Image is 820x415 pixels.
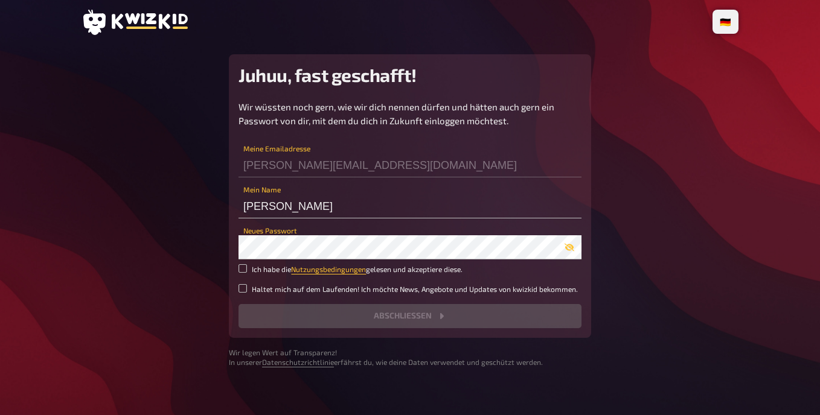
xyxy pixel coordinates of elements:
a: Nutzungsbedingungen [291,265,366,273]
small: Wir legen Wert auf Transparenz! In unserer erfährst du, wie deine Daten verwendet und geschützt w... [229,347,591,368]
input: Mein Name [239,194,581,218]
input: Meine Emailadresse [239,153,581,177]
h2: Juhuu, fast geschafft! [239,64,581,86]
small: Haltet mich auf dem Laufenden! Ich möchte News, Angebote und Updates von kwizkid bekommen. [252,284,578,294]
small: Ich habe die gelesen und akzeptiere diese. [252,264,463,274]
p: Wir wüssten noch gern, wie wir dich nennen dürfen und hätten auch gern ein Passwort von dir, mit ... [239,100,581,127]
button: Abschließen [239,304,581,328]
a: Datenschutzrichtlinie [262,358,334,366]
li: 🇩🇪 [715,12,736,31]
